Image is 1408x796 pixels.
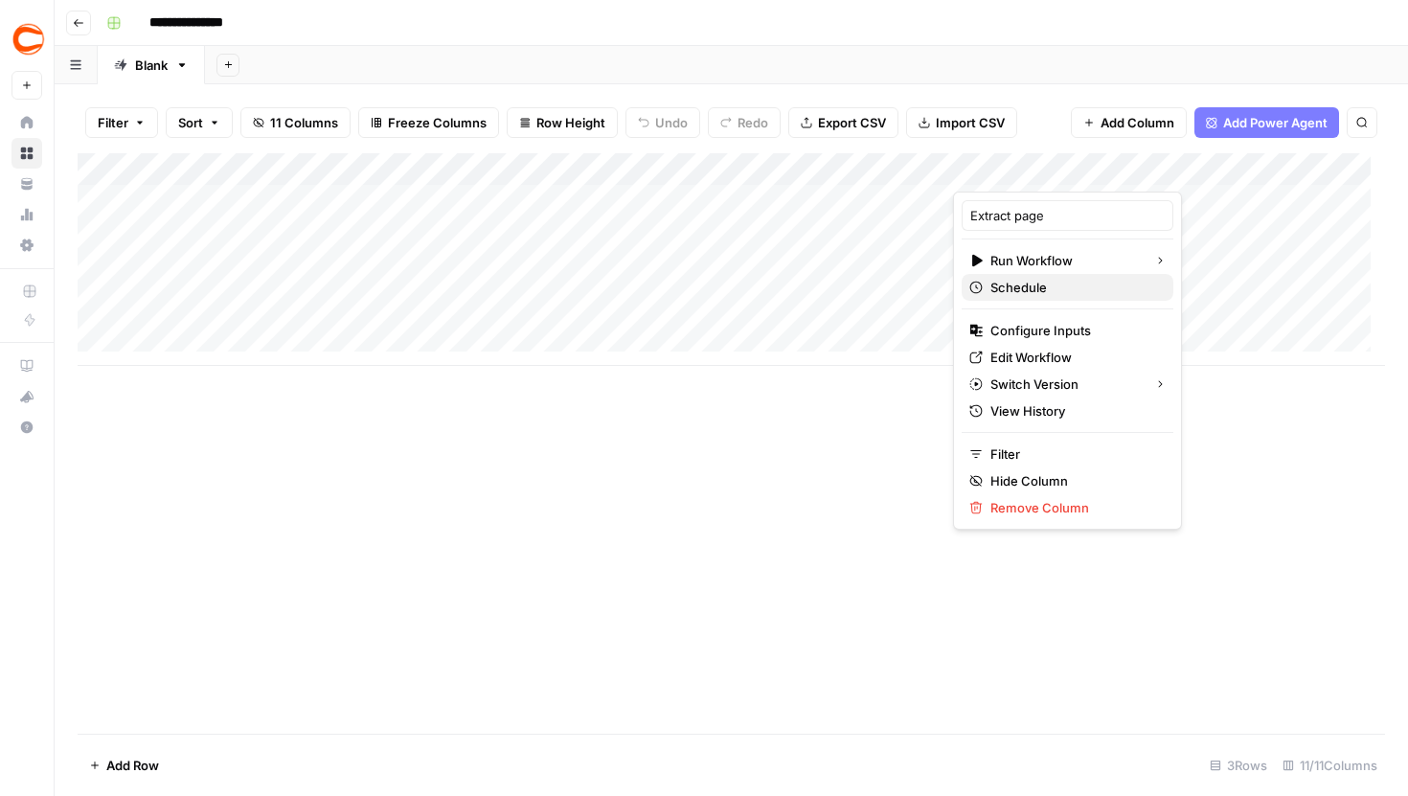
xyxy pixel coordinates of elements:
[990,348,1158,367] span: Edit Workflow
[906,107,1017,138] button: Import CSV
[990,375,1139,394] span: Switch Version
[1194,107,1339,138] button: Add Power Agent
[106,756,159,775] span: Add Row
[98,46,205,84] a: Blank
[625,107,700,138] button: Undo
[738,113,768,132] span: Redo
[708,107,781,138] button: Redo
[135,56,168,75] div: Blank
[12,382,41,411] div: What's new?
[388,113,487,132] span: Freeze Columns
[11,230,42,261] a: Settings
[990,498,1158,517] span: Remove Column
[78,750,170,781] button: Add Row
[990,401,1158,421] span: View History
[11,199,42,230] a: Usage
[11,107,42,138] a: Home
[1071,107,1187,138] button: Add Column
[1223,113,1328,132] span: Add Power Agent
[11,15,42,63] button: Workspace: Covers
[788,107,898,138] button: Export CSV
[1275,750,1385,781] div: 11/11 Columns
[11,412,42,443] button: Help + Support
[98,113,128,132] span: Filter
[507,107,618,138] button: Row Height
[936,113,1005,132] span: Import CSV
[178,113,203,132] span: Sort
[270,113,338,132] span: 11 Columns
[655,113,688,132] span: Undo
[11,381,42,412] button: What's new?
[11,138,42,169] a: Browse
[990,444,1158,464] span: Filter
[240,107,351,138] button: 11 Columns
[990,251,1139,270] span: Run Workflow
[990,278,1158,297] span: Schedule
[818,113,886,132] span: Export CSV
[11,22,46,57] img: Covers Logo
[990,471,1158,490] span: Hide Column
[990,321,1158,340] span: Configure Inputs
[11,351,42,381] a: AirOps Academy
[1202,750,1275,781] div: 3 Rows
[358,107,499,138] button: Freeze Columns
[1101,113,1174,132] span: Add Column
[536,113,605,132] span: Row Height
[85,107,158,138] button: Filter
[166,107,233,138] button: Sort
[11,169,42,199] a: Your Data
